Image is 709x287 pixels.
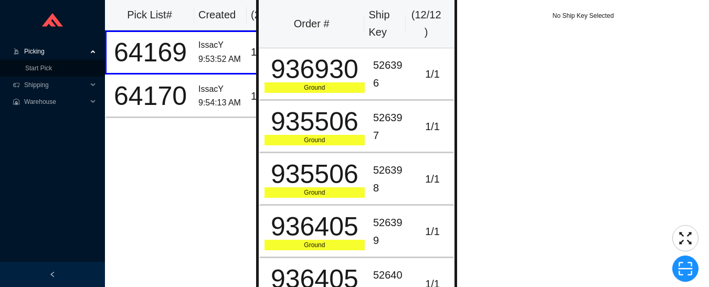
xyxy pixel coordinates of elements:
div: 936405 [264,214,365,240]
div: Ground [264,82,365,93]
div: 64170 [111,83,190,109]
span: scan [673,261,698,277]
span: left [49,271,56,278]
div: ( 12 / 12 ) [410,6,442,41]
a: Start Pick [25,65,52,72]
button: fullscreen [672,225,699,251]
div: 526398 [373,162,408,197]
div: Ground [264,135,365,145]
div: 12 / 13 [251,44,283,61]
div: Ground [264,240,365,250]
div: 935506 [264,161,365,187]
div: 1 / 1 [251,88,283,105]
div: Ground [264,187,365,198]
div: 9:54:13 AM [198,96,242,110]
div: 526399 [373,214,408,249]
span: Shipping [24,77,87,93]
div: 1 / 1 [416,223,449,240]
div: IssacY [198,82,242,97]
div: ( 2 ) [251,6,284,24]
span: Warehouse [24,93,87,110]
div: 526397 [373,109,408,144]
div: 526396 [373,57,408,92]
span: Picking [24,43,87,60]
span: fullscreen [673,230,698,246]
div: No Ship Key Selected [457,10,709,21]
div: 1 / 1 [416,66,449,83]
div: 1 / 1 [416,118,449,135]
div: 935506 [264,109,365,135]
button: scan [672,256,699,282]
div: IssacY [198,38,242,52]
div: 936930 [264,56,365,82]
div: 64169 [111,39,190,66]
div: 1 / 1 [416,171,449,188]
div: 9:53:52 AM [198,52,242,67]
